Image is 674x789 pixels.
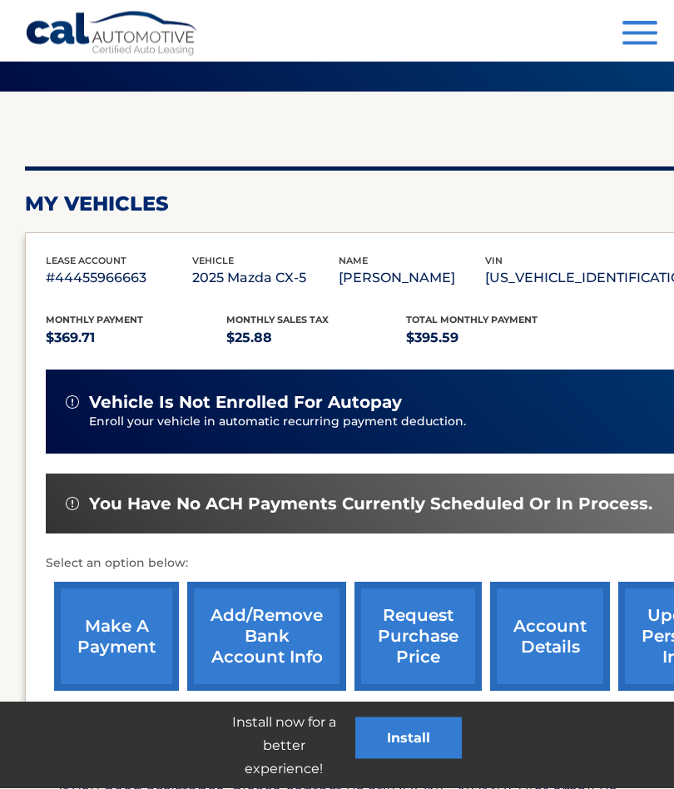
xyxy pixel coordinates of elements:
span: lease account [46,256,126,267]
p: $369.71 [46,327,226,350]
span: vehicle is not enrolled for autopay [89,393,402,414]
span: Monthly sales Tax [226,315,329,326]
a: make a payment [54,583,179,692]
button: Install [355,717,462,759]
span: You have no ACH payments currently scheduled or in process. [89,494,652,515]
p: [PERSON_NAME] [339,267,485,290]
span: Total Monthly Payment [406,315,538,326]
img: alert-white.svg [66,396,79,409]
p: $395.59 [406,327,587,350]
span: vehicle [192,256,234,267]
p: #44455966663 [46,267,192,290]
button: Menu [622,22,657,49]
a: Add/Remove bank account info [187,583,346,692]
p: Install now for a better experience! [212,711,355,781]
a: Cal Automotive [25,11,200,59]
a: request purchase price [354,583,482,692]
span: Monthly Payment [46,315,143,326]
span: vin [485,256,503,267]
a: account details [490,583,610,692]
p: 2025 Mazda CX-5 [192,267,339,290]
img: alert-white.svg [66,498,79,511]
span: name [339,256,368,267]
p: $25.88 [226,327,407,350]
h2: my vehicles [25,192,169,217]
